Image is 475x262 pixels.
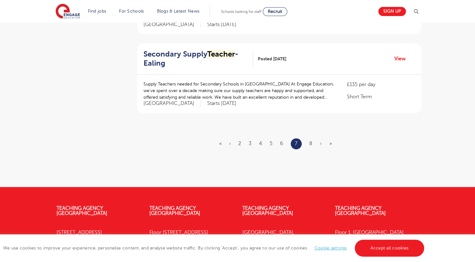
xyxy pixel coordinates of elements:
[207,50,235,58] mark: Teacher
[119,9,144,14] a: For Schools
[143,21,201,28] span: [GEOGRAPHIC_DATA]
[315,246,347,250] a: Cookie settings
[270,141,273,146] a: 5
[335,205,386,216] a: Teaching Agency [GEOGRAPHIC_DATA]
[263,7,287,16] a: Recruit
[219,141,222,146] a: First
[242,205,293,216] a: Teaching Agency [GEOGRAPHIC_DATA]
[207,21,236,28] p: Starts [DATE]
[249,141,251,146] a: 3
[259,141,262,146] a: 4
[143,50,248,68] h2: Secondary Supply - Ealing
[3,246,426,250] span: We use cookies to improve your experience, personalise content, and analyse website traffic. By c...
[229,141,231,146] a: Previous
[143,81,335,101] p: Supply Teachers needed for Secondary Schools in [GEOGRAPHIC_DATA] At Engage Education, we’ve spen...
[56,4,80,19] img: Engage Education
[221,9,262,14] span: Schools looking for staff
[149,205,200,216] a: Teaching Agency [GEOGRAPHIC_DATA]
[295,139,297,148] a: 7
[329,141,332,146] a: Last
[394,55,410,63] a: View
[320,141,322,146] a: Next
[347,93,415,101] p: Short Term
[143,50,253,68] a: Secondary SupplyTeacher- Ealing
[268,9,282,14] span: Recruit
[143,100,201,107] span: [GEOGRAPHIC_DATA]
[57,205,107,216] a: Teaching Agency [GEOGRAPHIC_DATA]
[347,81,415,88] p: £135 per day
[207,100,236,107] p: Starts [DATE]
[157,9,200,14] a: Blogs & Latest News
[88,9,106,14] a: Find jobs
[309,141,312,146] a: 8
[238,141,241,146] a: 2
[378,7,406,16] a: Sign up
[258,56,286,62] span: Posted [DATE]
[280,141,283,146] a: 6
[355,240,424,257] a: Accept all cookies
